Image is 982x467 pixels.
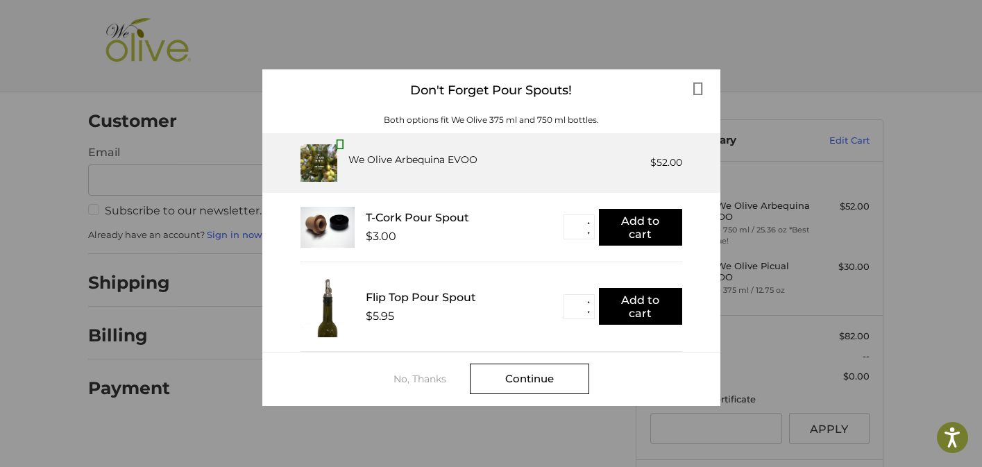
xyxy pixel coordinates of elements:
[262,114,720,126] div: Both options fit We Olive 375 ml and 750 ml bottles.
[584,228,594,238] button: ▼
[366,309,394,323] div: $5.95
[650,155,682,170] div: $52.00
[470,364,589,394] div: Continue
[300,207,355,248] img: T_Cork__22625.1711686153.233.225.jpg
[584,297,594,307] button: ▲
[366,230,396,243] div: $3.00
[584,217,594,228] button: ▲
[300,276,355,337] img: FTPS_bottle__43406.1705089544.233.225.jpg
[393,373,470,384] div: No, Thanks
[584,307,594,318] button: ▼
[599,209,682,246] button: Add to cart
[366,211,564,224] div: T-Cork Pour Spout
[348,153,477,167] div: We Olive Arbequina EVOO
[599,288,682,325] button: Add to cart
[366,291,564,304] div: Flip Top Pour Spout
[262,69,720,112] div: Don't Forget Pour Spouts!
